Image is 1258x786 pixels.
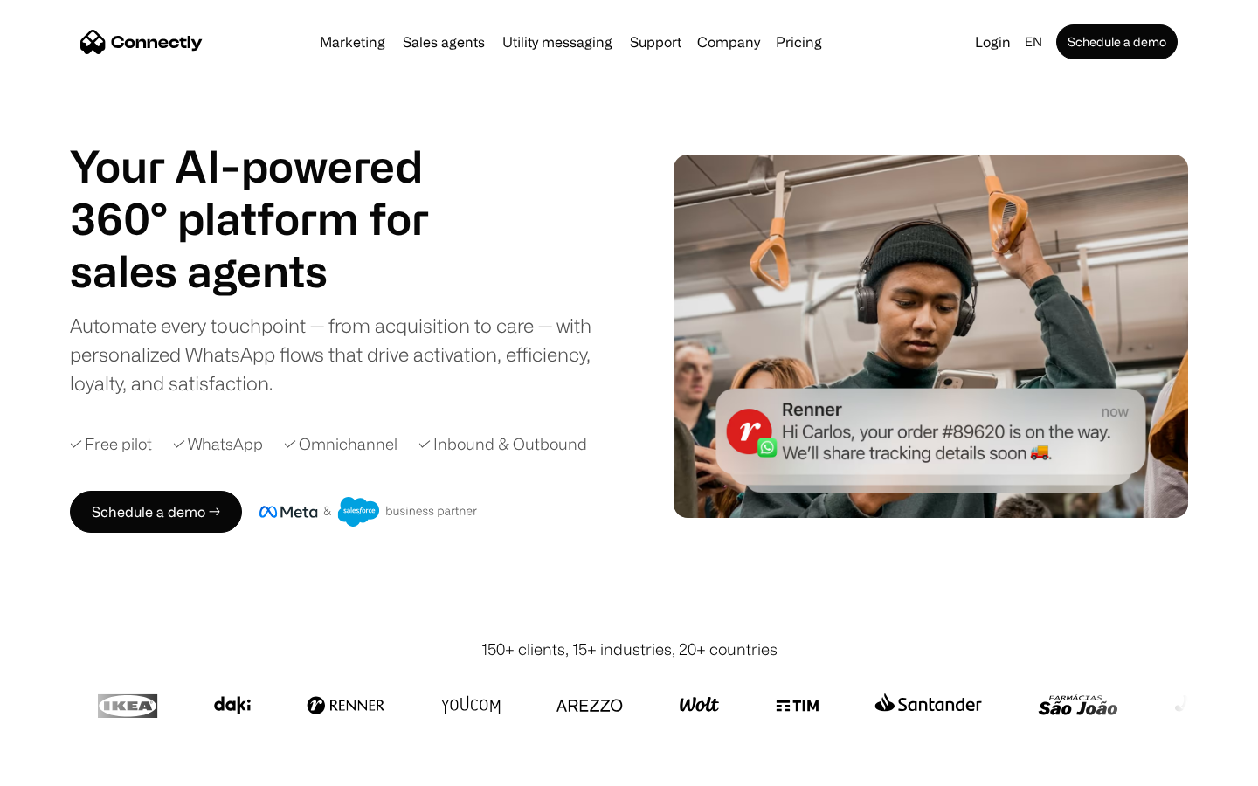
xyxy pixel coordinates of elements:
[495,35,619,49] a: Utility messaging
[35,755,105,780] ul: Language list
[1025,30,1042,54] div: en
[259,497,478,527] img: Meta and Salesforce business partner badge.
[769,35,829,49] a: Pricing
[70,432,152,456] div: ✓ Free pilot
[968,30,1018,54] a: Login
[70,140,472,245] h1: Your AI-powered 360° platform for
[70,245,472,297] h1: sales agents
[481,638,778,661] div: 150+ clients, 15+ industries, 20+ countries
[697,30,760,54] div: Company
[396,35,492,49] a: Sales agents
[70,491,242,533] a: Schedule a demo →
[17,754,105,780] aside: Language selected: English
[284,432,397,456] div: ✓ Omnichannel
[1056,24,1178,59] a: Schedule a demo
[623,35,688,49] a: Support
[418,432,587,456] div: ✓ Inbound & Outbound
[173,432,263,456] div: ✓ WhatsApp
[313,35,392,49] a: Marketing
[70,311,620,397] div: Automate every touchpoint — from acquisition to care — with personalized WhatsApp flows that driv...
